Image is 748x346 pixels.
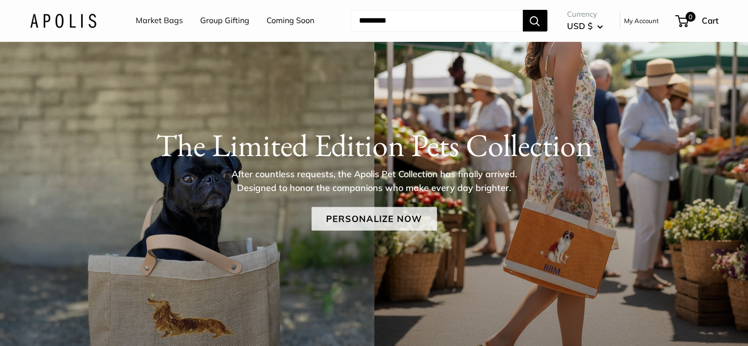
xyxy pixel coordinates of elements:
span: USD $ [567,21,593,31]
input: Search... [351,10,523,31]
h1: The Limited Edition Pets Collection [30,126,718,164]
span: Cart [702,15,718,26]
a: Market Bags [136,13,183,28]
a: My Account [624,15,659,27]
a: 0 Cart [676,13,718,29]
button: USD $ [567,18,603,34]
a: Personalize Now [311,207,437,231]
span: 0 [685,12,695,22]
img: Apolis [30,13,96,28]
p: After countless requests, the Apolis Pet Collection has finally arrived. Designed to honor the co... [214,167,534,195]
a: Group Gifting [200,13,249,28]
button: Search [523,10,547,31]
span: Currency [567,7,603,21]
a: Coming Soon [267,13,314,28]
